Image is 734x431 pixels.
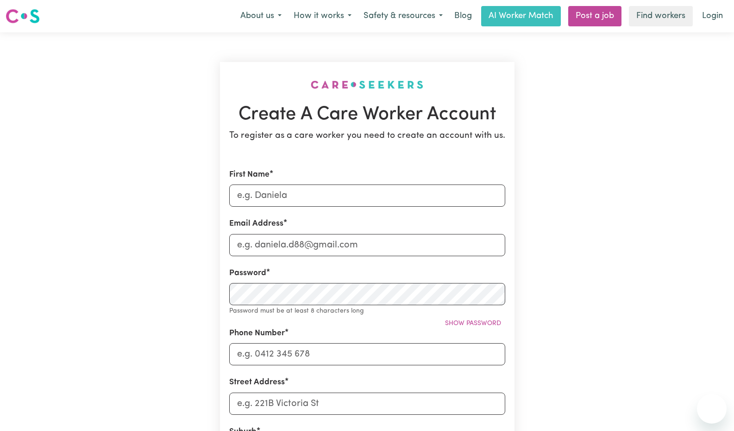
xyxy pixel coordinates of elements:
[229,218,283,230] label: Email Address
[697,394,727,424] iframe: Button to launch messaging window
[288,6,358,26] button: How it works
[229,104,505,126] h1: Create A Care Worker Account
[229,327,285,339] label: Phone Number
[441,316,505,331] button: Show password
[229,376,285,388] label: Street Address
[229,185,505,207] input: e.g. Daniela
[229,169,270,181] label: First Name
[481,6,561,26] a: AI Worker Match
[229,234,505,256] input: e.g. daniela.d88@gmail.com
[445,320,501,327] span: Show password
[449,6,477,26] a: Blog
[696,6,728,26] a: Login
[229,308,364,314] small: Password must be at least 8 characters long
[629,6,693,26] a: Find workers
[229,393,505,415] input: e.g. 221B Victoria St
[229,267,266,279] label: Password
[229,129,505,143] p: To register as a care worker you need to create an account with us.
[234,6,288,26] button: About us
[6,8,40,25] img: Careseekers logo
[568,6,621,26] a: Post a job
[6,6,40,27] a: Careseekers logo
[358,6,449,26] button: Safety & resources
[229,343,505,365] input: e.g. 0412 345 678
